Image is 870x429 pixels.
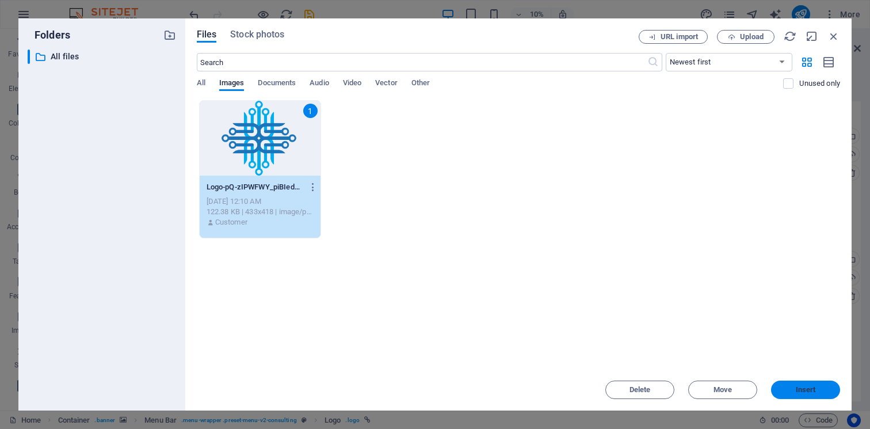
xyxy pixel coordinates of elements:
span: Vector [375,76,398,92]
button: Move [688,381,757,399]
button: Delete [605,381,674,399]
span: Delete [629,386,651,393]
p: Unused only [799,78,840,89]
p: All files [51,50,155,63]
span: Documents [258,76,296,92]
p: Folders [28,28,70,43]
input: Search [197,53,647,71]
span: Other [411,76,430,92]
div: ​ [28,50,30,64]
button: Insert [771,381,840,399]
span: Stock photos [230,28,284,41]
span: All [197,76,205,92]
div: [DATE] 12:10 AM [207,196,314,207]
i: Reload [784,30,796,43]
i: Close [827,30,840,43]
i: Minimize [806,30,818,43]
span: Insert [796,386,816,393]
span: Audio [310,76,329,92]
span: Upload [740,33,764,40]
span: URL import [661,33,698,40]
span: Images [219,76,245,92]
button: URL import [639,30,708,44]
span: Files [197,28,217,41]
i: Create new folder [163,29,176,41]
span: Move [713,386,732,393]
p: Logo-pQ-zIPWFWY_piBIedvQj-Q.png [207,182,303,192]
div: 1 [303,104,318,118]
span: Video [343,76,361,92]
button: Upload [717,30,774,44]
p: Customer [215,217,247,227]
div: 122.38 KB | 433x418 | image/png [207,207,314,217]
